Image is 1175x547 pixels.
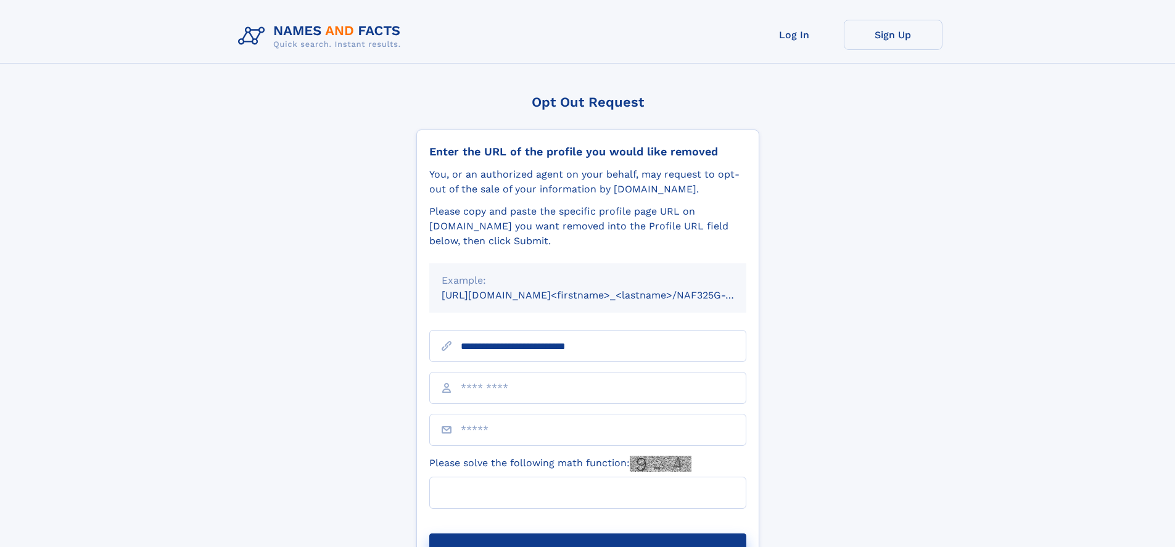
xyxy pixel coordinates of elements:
img: Logo Names and Facts [233,20,411,53]
label: Please solve the following math function: [429,456,691,472]
div: Example: [442,273,734,288]
a: Sign Up [844,20,942,50]
a: Log In [745,20,844,50]
div: You, or an authorized agent on your behalf, may request to opt-out of the sale of your informatio... [429,167,746,197]
div: Enter the URL of the profile you would like removed [429,145,746,158]
div: Please copy and paste the specific profile page URL on [DOMAIN_NAME] you want removed into the Pr... [429,204,746,249]
small: [URL][DOMAIN_NAME]<firstname>_<lastname>/NAF325G-xxxxxxxx [442,289,770,301]
div: Opt Out Request [416,94,759,110]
